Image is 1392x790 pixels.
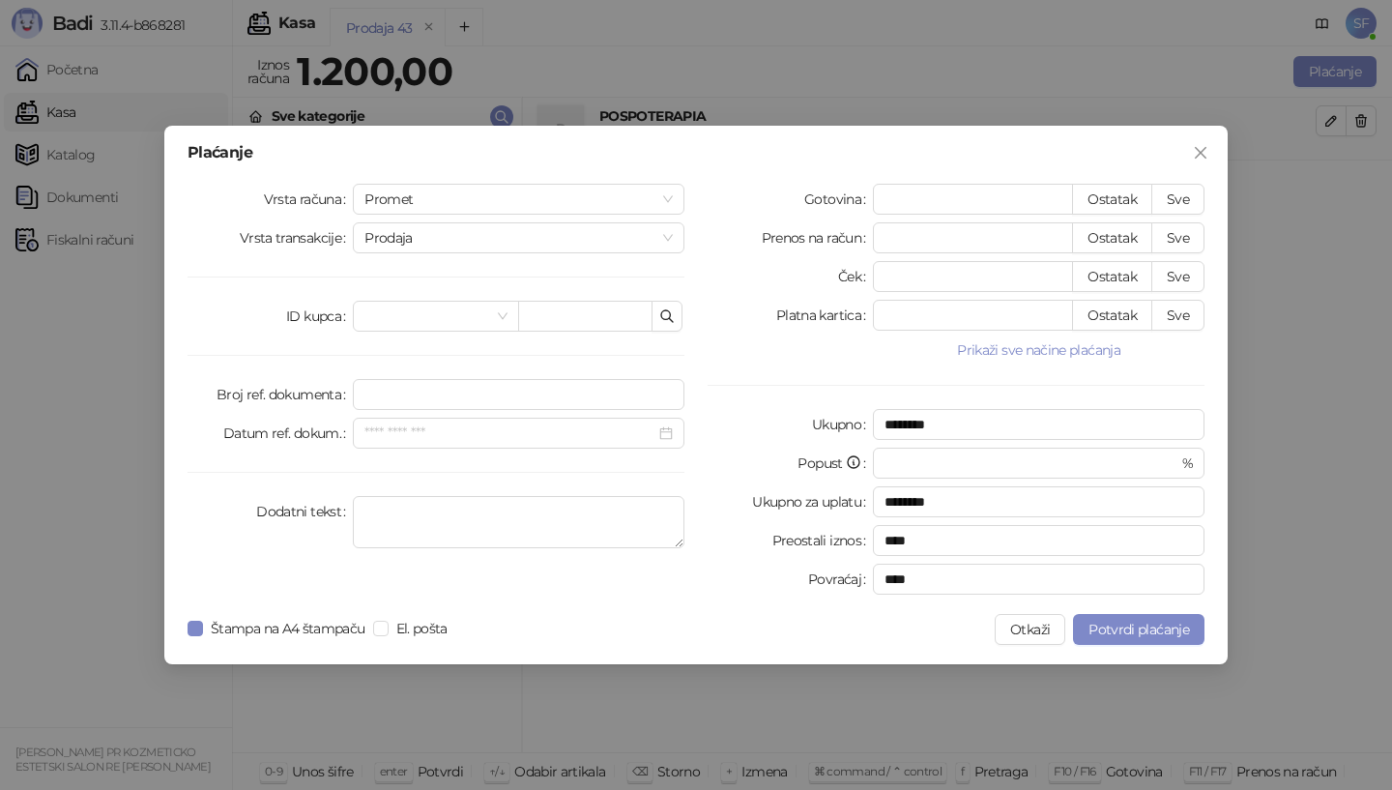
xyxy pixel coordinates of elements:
label: Datum ref. dokum. [223,418,354,449]
label: Ukupno [812,409,874,440]
button: Ostatak [1072,261,1152,292]
span: close [1193,145,1208,161]
label: Ček [838,261,873,292]
button: Ostatak [1072,300,1152,331]
label: Vrsta računa [264,184,354,215]
input: Broj ref. dokumenta [353,379,684,410]
button: Sve [1151,222,1204,253]
div: Plaćanje [188,145,1204,161]
span: Štampa na A4 štampaču [203,618,373,639]
input: Datum ref. dokum. [364,423,655,444]
span: Promet [364,185,673,214]
label: Dodatni tekst [256,496,353,527]
button: Prikaži sve načine plaćanja [873,338,1204,362]
label: Popust [797,448,873,479]
button: Ostatak [1072,184,1152,215]
span: Zatvori [1185,145,1216,161]
label: Broj ref. dokumenta [217,379,353,410]
span: El. pošta [389,618,455,639]
label: Prenos na račun [762,222,874,253]
label: Ukupno za uplatu [752,486,873,517]
button: Otkaži [995,614,1065,645]
label: Platna kartica [776,300,873,331]
button: Ostatak [1072,222,1152,253]
textarea: Dodatni tekst [353,496,684,548]
label: Povraćaj [808,564,873,595]
span: Potvrdi plaćanje [1088,621,1189,638]
label: Vrsta transakcije [240,222,354,253]
button: Close [1185,137,1216,168]
label: ID kupca [286,301,353,332]
label: Gotovina [804,184,873,215]
button: Potvrdi plaćanje [1073,614,1204,645]
span: Prodaja [364,223,673,252]
button: Sve [1151,184,1204,215]
button: Sve [1151,261,1204,292]
label: Preostali iznos [772,525,874,556]
button: Sve [1151,300,1204,331]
